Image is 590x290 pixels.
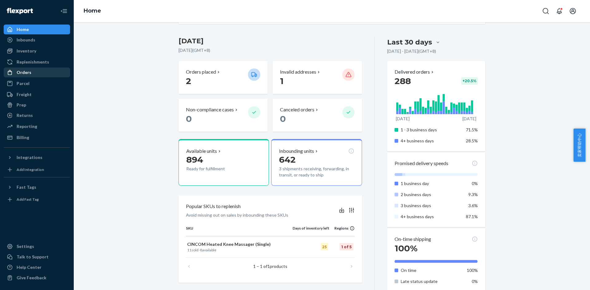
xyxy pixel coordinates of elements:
span: 100% [395,243,418,253]
a: Talk to Support [4,252,70,262]
button: Close Navigation [58,5,70,17]
div: Replenishments [17,59,49,65]
span: 1 [280,76,284,86]
p: [DATE] - [DATE] ( GMT+8 ) [387,48,436,54]
p: 1 - 3 business days [401,127,461,133]
span: 8 [200,248,202,252]
p: Invalid addresses [280,68,316,75]
div: Inbounds [17,37,35,43]
p: On time [401,267,461,273]
div: Fast Tags [17,184,36,190]
span: 87.1% [466,214,478,219]
div: Give Feedback [17,275,46,281]
a: Billing [4,133,70,142]
p: [DATE] [396,116,410,122]
div: Prep [17,102,26,108]
button: Available units894Ready for fulfillment [179,139,269,186]
div: Billing [17,134,29,141]
div: Settings [17,243,34,249]
h3: [DATE] [179,36,362,46]
a: Add Fast Tag [4,195,70,204]
div: + 20.5 % [461,77,478,85]
div: Talk to Support [17,254,49,260]
p: Ready for fulfillment [186,166,243,172]
a: Help Center [4,262,70,272]
p: Non-compliance cases [186,106,234,113]
button: Integrations [4,153,70,162]
p: 2 business days [401,191,461,198]
th: Days of inventory left [293,226,329,236]
ol: breadcrumbs [79,2,106,20]
div: Freight [17,91,32,98]
div: Integrations [17,154,42,160]
a: Home [4,25,70,34]
div: Inventory [17,48,36,54]
div: Returns [17,112,33,118]
a: Reporting [4,122,70,131]
div: 25 [321,243,328,250]
a: Inventory [4,46,70,56]
button: Invalid addresses 1 [273,61,362,94]
button: Open Search Box [540,5,552,17]
button: Give Feedback [4,273,70,283]
span: 642 [279,154,296,165]
img: Flexport logo [7,8,33,14]
a: Orders [4,68,70,77]
p: Promised delivery speeds [395,160,448,167]
button: 卖家帮助中心 [573,129,585,162]
span: 3.6% [468,203,478,208]
p: [DATE] [462,116,476,122]
span: 11 [187,248,191,252]
button: Fast Tags [4,182,70,192]
button: Delivered orders [395,68,435,75]
p: Canceled orders [280,106,314,113]
button: Open account menu [567,5,579,17]
span: 0 [280,114,286,124]
span: 894 [186,154,203,165]
div: Reporting [17,123,37,130]
div: Orders [17,69,31,75]
div: Home [17,26,29,33]
span: 28.5% [466,138,478,143]
p: 4+ business days [401,138,461,144]
span: 288 [395,76,411,86]
th: SKU [186,226,293,236]
p: CINCOM Heated Knee Massager (Single) [187,241,291,247]
button: Non-compliance cases 0 [179,99,268,132]
p: [DATE] ( GMT+8 ) [179,47,362,53]
a: Parcel [4,79,70,88]
a: Freight [4,90,70,99]
button: Inbounding units6423 shipments receiving, forwarding, in transit, or ready to ship [271,139,362,186]
div: Add Fast Tag [17,197,39,202]
p: Popular SKUs to replenish [186,203,241,210]
span: 2 [186,76,191,86]
a: Settings [4,242,70,251]
span: 71.5% [466,127,478,132]
a: Replenishments [4,57,70,67]
p: 3 shipments receiving, forwarding, in transit, or ready to ship [279,166,354,178]
div: 1 of 5 [340,243,353,250]
button: Canceled orders 0 [273,99,362,132]
span: 0 [186,114,192,124]
span: 9.3% [468,192,478,197]
button: Orders placed 2 [179,61,268,94]
p: sold · available [187,247,291,253]
span: 1 [267,264,270,269]
a: Home [84,7,101,14]
p: 1 – 1 of products [253,263,287,269]
div: Help Center [17,264,41,270]
span: 0% [472,181,478,186]
div: Parcel [17,80,29,87]
p: Inbounding units [279,148,314,155]
a: Returns [4,110,70,120]
button: Open notifications [553,5,565,17]
p: Orders placed [186,68,216,75]
div: Regions [329,226,355,231]
a: Prep [4,100,70,110]
a: Add Integration [4,165,70,175]
span: 0% [472,279,478,284]
div: Add Integration [17,167,44,172]
p: 4+ business days [401,214,461,220]
a: Inbounds [4,35,70,45]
